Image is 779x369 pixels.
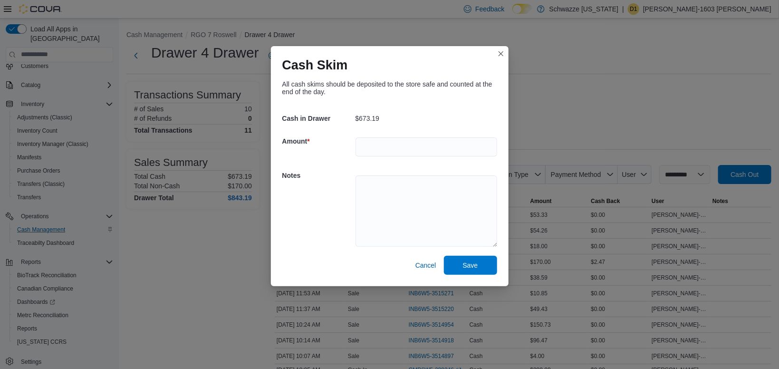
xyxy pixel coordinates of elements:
button: Save [444,256,497,275]
button: Cancel [412,256,440,275]
p: $673.19 [356,115,380,122]
span: Cancel [415,261,436,270]
div: All cash skims should be deposited to the store safe and counted at the end of the day. [282,80,497,96]
h5: Amount [282,132,354,151]
span: Save [463,261,478,270]
h5: Notes [282,166,354,185]
h1: Cash Skim [282,58,348,73]
h5: Cash in Drawer [282,109,354,128]
button: Closes this modal window [495,48,507,59]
